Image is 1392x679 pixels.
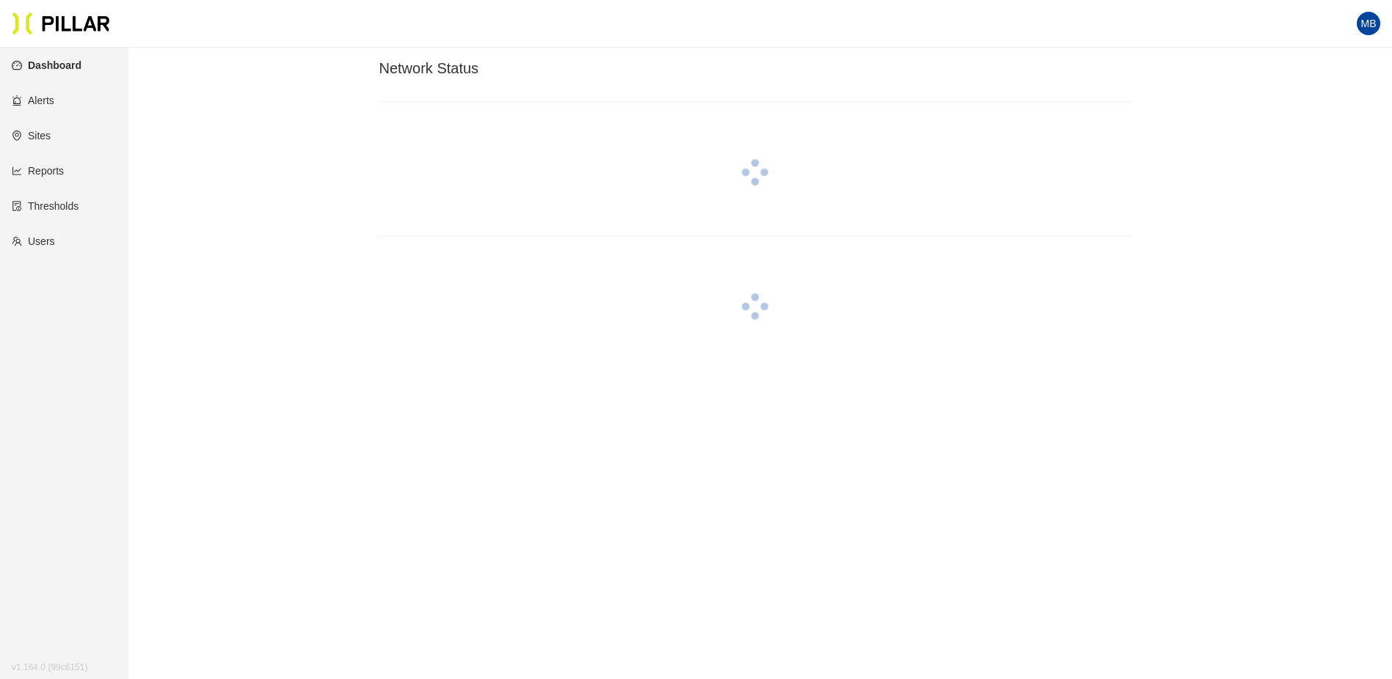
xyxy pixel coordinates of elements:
[12,200,79,212] a: exceptionThresholds
[12,130,51,142] a: environmentSites
[12,12,110,35] img: Pillar Technologies
[1361,12,1377,35] span: MB
[12,165,64,177] a: line-chartReports
[12,59,81,71] a: dashboardDashboard
[12,95,54,106] a: alertAlerts
[12,235,55,247] a: teamUsers
[379,59,1131,78] h3: Network Status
